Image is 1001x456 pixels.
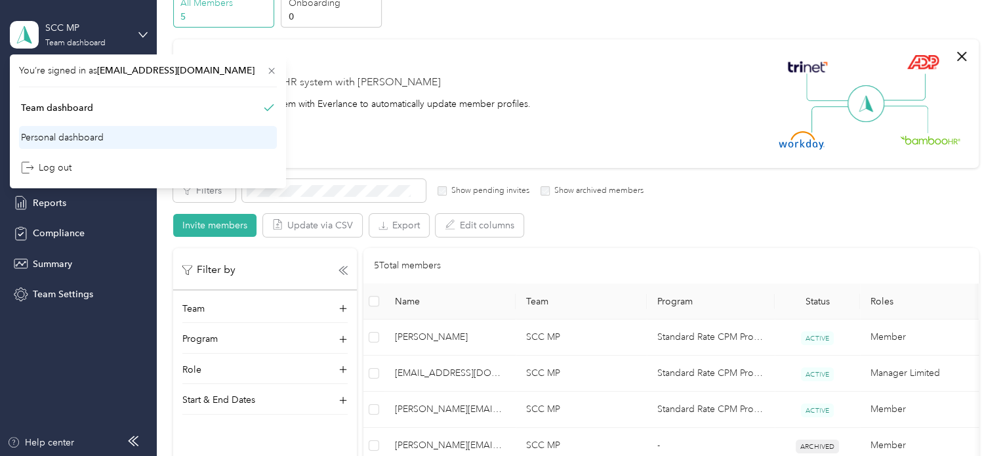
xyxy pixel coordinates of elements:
[907,54,939,70] img: ADP
[19,64,277,77] span: You’re signed in as
[369,214,429,237] button: Export
[775,283,860,320] th: Status
[33,257,72,271] span: Summary
[550,185,643,197] label: Show archived members
[395,366,505,381] span: [EMAIL_ADDRESS][DOMAIN_NAME] (You)
[779,131,825,150] img: Workday
[289,10,378,24] p: 0
[263,214,362,237] button: Update via CSV
[880,73,926,101] img: Line Right Up
[900,135,960,144] img: BambooHR
[860,320,991,356] td: Member
[447,185,529,197] label: Show pending invites
[785,58,830,76] img: Trinet
[33,226,85,240] span: Compliance
[647,283,775,320] th: Program
[860,392,991,428] td: Member
[516,283,647,320] th: Team
[516,320,647,356] td: SCC MP
[516,356,647,392] td: SCC MP
[21,161,71,175] div: Log out
[45,21,127,35] div: SCC MP
[384,356,516,392] td: amzi@flyprogram.org (You)
[384,283,516,320] th: Name
[647,356,775,392] td: Standard Rate CPM Program
[928,383,1001,456] iframe: Everlance-gr Chat Button Frame
[647,320,775,356] td: Standard Rate CPM Program
[33,196,66,210] span: Reports
[173,179,235,202] button: Filters
[811,106,857,133] img: Line Left Down
[182,393,255,407] p: Start & End Dates
[384,392,516,428] td: martin@flyprogram.org
[180,10,270,24] p: 5
[395,296,505,307] span: Name
[860,283,991,320] th: Roles
[182,332,218,346] p: Program
[860,356,991,392] td: Manager Limited
[21,131,104,144] div: Personal dashboard
[801,367,834,381] span: ACTIVE
[173,214,256,237] button: Invite members
[182,302,205,316] p: Team
[806,73,852,102] img: Line Left Up
[7,436,74,449] button: Help center
[374,259,441,273] p: 5 Total members
[192,75,441,91] div: Securely sync your HR system with [PERSON_NAME]
[33,287,93,301] span: Team Settings
[647,392,775,428] td: Standard Rate CPM Program
[97,65,255,76] span: [EMAIL_ADDRESS][DOMAIN_NAME]
[436,214,523,237] button: Edit columns
[801,404,834,417] span: ACTIVE
[395,402,505,417] span: [PERSON_NAME][EMAIL_ADDRESS][DOMAIN_NAME]
[516,392,647,428] td: SCC MP
[395,330,505,344] span: [PERSON_NAME]
[395,438,505,453] span: [PERSON_NAME][EMAIL_ADDRESS][DOMAIN_NAME]
[45,39,106,47] div: Team dashboard
[384,320,516,356] td: Jasmine Gutierrez
[192,97,531,111] div: Integrate your HR system with Everlance to automatically update member profiles.
[21,101,93,115] div: Team dashboard
[882,106,928,134] img: Line Right Down
[796,440,839,453] span: ARCHIVED
[182,262,235,278] p: Filter by
[801,331,834,345] span: ACTIVE
[182,363,201,377] p: Role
